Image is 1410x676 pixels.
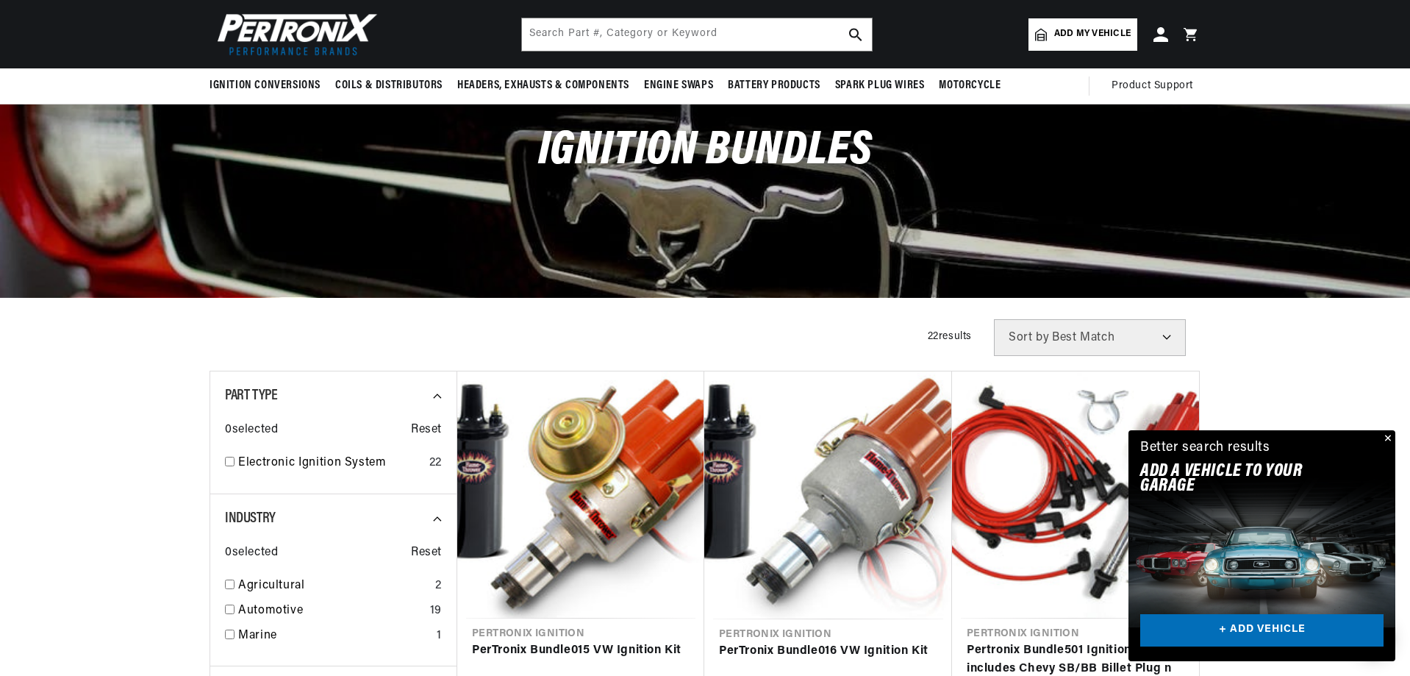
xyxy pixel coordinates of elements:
img: Pertronix [210,9,379,60]
summary: Motorcycle [931,68,1008,103]
span: Sort by [1009,332,1049,344]
span: 0 selected [225,544,278,563]
a: PerTronix Bundle015 VW Ignition Kit [472,641,690,661]
summary: Headers, Exhausts & Components [450,68,637,103]
button: search button [840,18,872,51]
a: Marine [238,627,431,646]
span: Industry [225,511,276,526]
summary: Ignition Conversions [210,68,328,103]
summary: Product Support [1112,68,1200,104]
summary: Engine Swaps [637,68,720,103]
span: Headers, Exhausts & Components [457,78,629,93]
span: Motorcycle [939,78,1001,93]
div: 22 [429,454,442,473]
summary: Coils & Distributors [328,68,450,103]
div: Better search results [1140,438,1270,459]
span: Part Type [225,388,277,403]
span: Coils & Distributors [335,78,443,93]
span: Battery Products [728,78,820,93]
span: Spark Plug Wires [835,78,925,93]
select: Sort by [994,319,1186,356]
div: 19 [430,602,442,621]
a: Agricultural [238,577,429,596]
span: Engine Swaps [644,78,713,93]
summary: Spark Plug Wires [828,68,932,103]
span: Product Support [1112,78,1193,94]
span: Reset [411,544,442,563]
span: Ignition Conversions [210,78,321,93]
span: 0 selected [225,421,278,440]
a: Add my vehicle [1028,18,1137,51]
span: 22 results [928,331,972,342]
div: 2 [435,577,442,596]
a: Electronic Ignition System [238,454,423,473]
a: Automotive [238,602,424,621]
input: Search Part #, Category or Keyword [522,18,872,51]
summary: Battery Products [720,68,828,103]
div: 1 [437,627,442,646]
a: + ADD VEHICLE [1140,614,1384,647]
span: Reset [411,421,442,440]
a: PerTronix Bundle016 VW Ignition Kit [719,642,937,661]
h2: Add A VEHICLE to your garage [1140,464,1347,494]
button: Close [1378,430,1395,448]
span: Add my vehicle [1054,27,1131,41]
span: Ignition Bundles [538,127,873,175]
